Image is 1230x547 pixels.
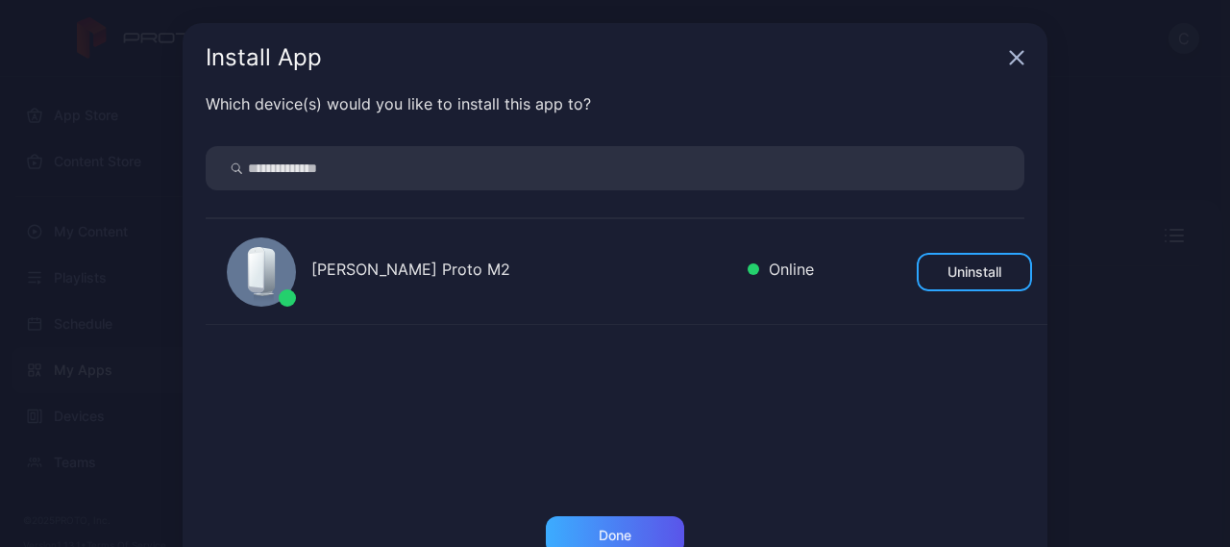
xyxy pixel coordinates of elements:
div: [PERSON_NAME] Proto M2 [311,258,732,286]
div: Done [599,528,631,543]
button: Uninstall [917,253,1032,291]
div: Online [748,258,814,286]
div: Which device(s) would you like to install this app to? [206,92,1024,115]
div: Uninstall [947,264,1001,280]
div: Install App [206,46,1001,69]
